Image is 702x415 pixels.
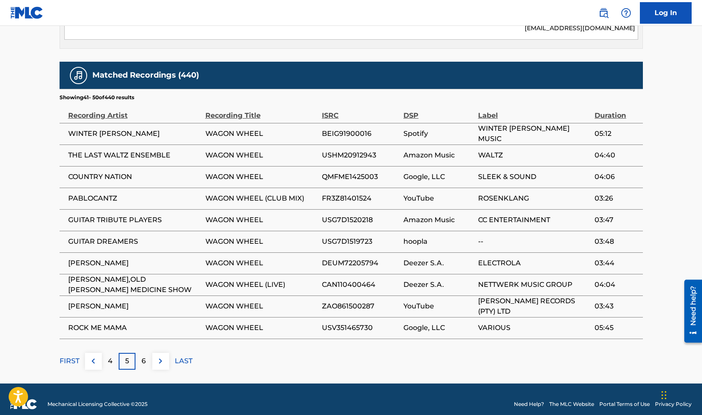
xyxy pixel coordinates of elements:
span: 04:06 [595,172,638,182]
span: Google, LLC [403,172,474,182]
span: FR3Z81401524 [322,193,399,204]
span: WAGON WHEEL (CLUB MIX) [205,193,318,204]
p: 4 [108,356,113,366]
p: Showing 41 - 50 of 440 results [60,94,134,101]
span: Mechanical Licensing Collective © 2025 [47,400,148,408]
span: ROSENKLANG [478,193,590,204]
span: VARIOUS [478,323,590,333]
div: Recording Title [205,101,318,121]
img: help [621,8,631,18]
span: GUITAR DREAMERS [68,236,201,247]
a: The MLC Website [549,400,594,408]
div: ISRC [322,101,399,121]
span: BEIG91900016 [322,129,399,139]
h5: Matched Recordings (440) [92,70,199,80]
span: WAGON WHEEL [205,323,318,333]
span: ZAO861500287 [322,301,399,311]
span: 04:04 [595,280,638,290]
div: Recording Artist [68,101,201,121]
span: DEUM72205794 [322,258,399,268]
span: hoopla [403,236,474,247]
span: WALTZ [478,150,590,160]
span: WINTER [PERSON_NAME] MUSIC [478,123,590,144]
span: YouTube [403,301,474,311]
span: Deezer S.A. [403,258,474,268]
span: WAGON WHEEL [205,215,318,225]
div: Drag [661,382,667,408]
span: 04:40 [595,150,638,160]
span: WINTER [PERSON_NAME] [68,129,201,139]
a: Log In [640,2,692,24]
p: 6 [142,356,146,366]
p: [EMAIL_ADDRESS][DOMAIN_NAME] [525,24,637,33]
span: USHM20912943 [322,150,399,160]
span: ELECTROLA [478,258,590,268]
p: LAST [175,356,192,366]
a: Need Help? [514,400,544,408]
span: WAGON WHEEL [205,150,318,160]
div: DSP [403,101,474,121]
span: Amazon Music [403,150,474,160]
a: Privacy Policy [655,400,692,408]
span: ROCK ME MAMA [68,323,201,333]
span: Spotify [403,129,474,139]
span: WAGON WHEEL [205,301,318,311]
a: Public Search [595,4,612,22]
span: WAGON WHEEL (LIVE) [205,280,318,290]
div: Label [478,101,590,121]
span: [PERSON_NAME] [68,258,201,268]
img: left [88,356,98,366]
span: THE LAST WALTZ ENSEMBLE [68,150,201,160]
iframe: Chat Widget [659,374,702,415]
span: Google, LLC [403,323,474,333]
span: [PERSON_NAME] RECORDS (PTY) LTD [478,296,590,317]
iframe: Resource Center [678,276,702,346]
img: Matched Recordings [73,70,84,81]
span: USG7D1519723 [322,236,399,247]
span: -- [478,236,590,247]
img: right [155,356,166,366]
span: WAGON WHEEL [205,258,318,268]
p: FIRST [60,356,79,366]
span: 05:12 [595,129,638,139]
span: 03:43 [595,301,638,311]
span: 03:44 [595,258,638,268]
span: WAGON WHEEL [205,172,318,182]
span: COUNTRY NATION [68,172,201,182]
span: Amazon Music [403,215,474,225]
img: logo [10,399,37,409]
span: 03:47 [595,215,638,225]
span: NETTWERK MUSIC GROUP [478,280,590,290]
span: USV351465730 [322,323,399,333]
span: USG7D1520218 [322,215,399,225]
span: 05:45 [595,323,638,333]
span: CAN110400464 [322,280,399,290]
span: [PERSON_NAME] [68,301,201,311]
span: YouTube [403,193,474,204]
span: CC ENTERTAINMENT [478,215,590,225]
span: [PERSON_NAME],OLD [PERSON_NAME] MEDICINE SHOW [68,274,201,295]
span: Deezer S.A. [403,280,474,290]
span: PABLOCANTZ [68,193,201,204]
div: Help [617,4,635,22]
span: WAGON WHEEL [205,236,318,247]
div: Duration [595,101,638,121]
span: GUITAR TRIBUTE PLAYERS [68,215,201,225]
img: search [598,8,609,18]
span: WAGON WHEEL [205,129,318,139]
span: 03:48 [595,236,638,247]
img: MLC Logo [10,6,44,19]
span: SLEEK & SOUND [478,172,590,182]
a: Portal Terms of Use [599,400,650,408]
p: 5 [125,356,129,366]
span: QMFME1425003 [322,172,399,182]
span: 03:26 [595,193,638,204]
